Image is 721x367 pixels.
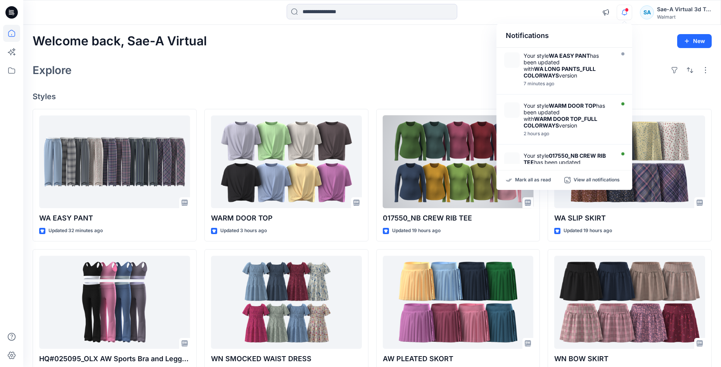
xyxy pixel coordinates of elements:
h2: Explore [33,64,72,76]
img: 017550_FULL COLORWAYS [504,152,520,168]
strong: WARM DOOR TOP [549,102,596,109]
a: 017550_NB CREW RIB TEE [383,115,534,208]
div: Wednesday, October 15, 2025 01:25 [524,131,613,136]
p: 017550_NB CREW RIB TEE [383,213,534,224]
div: Your style has been updated with version [524,152,613,179]
img: WARM DOOR TOP_FULL COLORWAYS [504,102,520,118]
p: View all notifications [574,177,620,184]
strong: WA EASY PANT [549,52,590,59]
p: WA SLIP SKIRT [554,213,705,224]
p: WARM DOOR TOP [211,213,362,224]
strong: WARM DOOR TOP_FULL COLORWAYS [524,115,597,129]
a: WA EASY PANT [39,115,190,208]
div: Your style has been updated with version [524,102,613,129]
div: SA [640,5,654,19]
h4: Styles [33,92,712,101]
a: WARM DOOR TOP [211,115,362,208]
strong: 017550_NB CREW RIB TEE [524,152,606,165]
p: Updated 3 hours ago [220,227,267,235]
h2: Welcome back, Sae-A Virtual [33,34,207,48]
strong: WA LONG PANTS_FULL COLORWAYS [524,65,596,79]
p: Mark all as read [515,177,551,184]
a: HQ#025095_OLX AW Sports Bra and Legging Set [39,256,190,349]
div: Walmart [657,14,711,20]
p: WN SMOCKED WAIST DRESS [211,353,362,364]
p: WA EASY PANT [39,213,190,224]
p: AW PLEATED SKORT [383,353,534,364]
p: Updated 19 hours ago [392,227,441,235]
button: New [677,34,712,48]
div: Wednesday, October 15, 2025 03:26 [524,81,613,86]
div: Sae-A Virtual 3d Team [657,5,711,14]
a: WN SMOCKED WAIST DRESS [211,256,362,349]
a: WN BOW SKIRT [554,256,705,349]
div: Your style has been updated with version [524,52,613,79]
p: HQ#025095_OLX AW Sports Bra and Legging Set [39,353,190,364]
a: AW PLEATED SKORT [383,256,534,349]
img: WA LONG PANTS_FULL COLORWAYS [504,52,520,68]
p: WN BOW SKIRT [554,353,705,364]
div: Notifications [496,24,632,48]
p: Updated 32 minutes ago [48,227,103,235]
p: Updated 19 hours ago [564,227,612,235]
